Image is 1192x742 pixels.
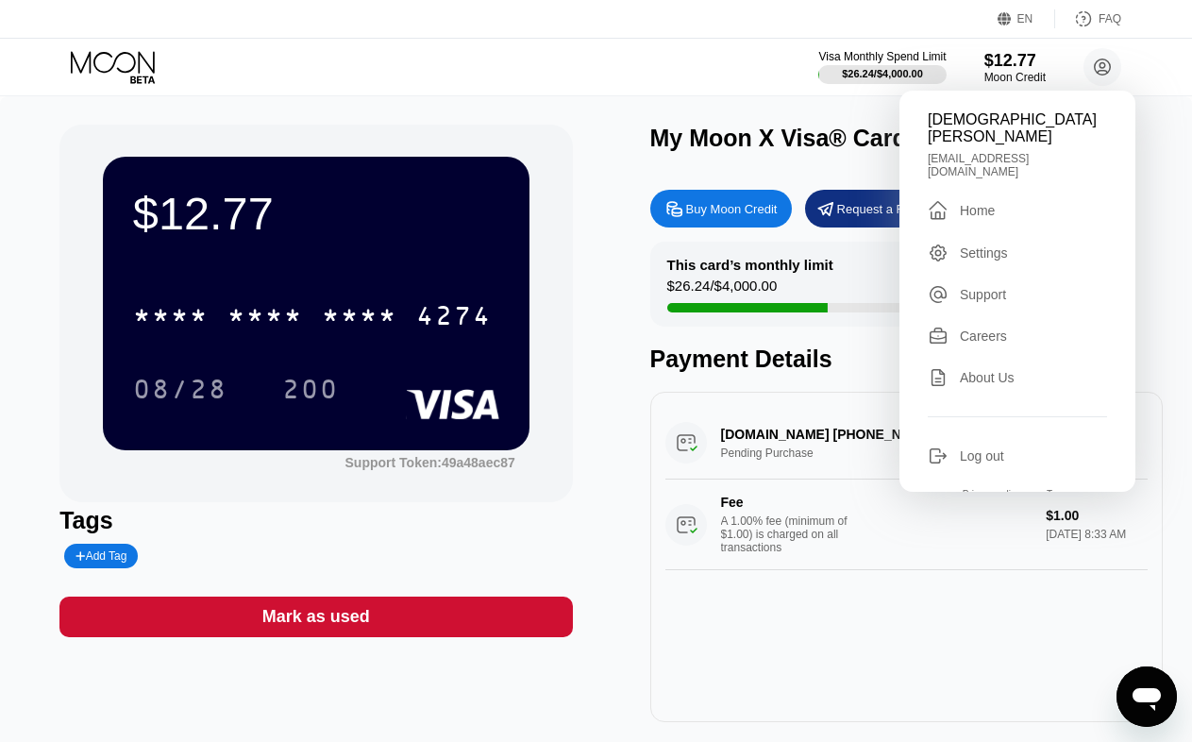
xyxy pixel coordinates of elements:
[928,284,1107,305] div: Support
[345,455,515,470] div: Support Token: 49a48aec87
[818,50,946,63] div: Visa Monthly Spend Limit
[928,199,949,222] div: 
[963,489,1020,499] div: Privacy policy
[1116,666,1177,727] iframe: 启动消息传送窗口的按钮
[837,201,936,217] div: Request a Refund
[928,326,1107,346] div: Careers
[1099,12,1121,25] div: FAQ
[960,245,1008,261] div: Settings
[1055,9,1121,28] div: FAQ
[282,377,339,407] div: 200
[960,287,1006,302] div: Support
[268,365,353,413] div: 200
[960,448,1004,464] div: Log out
[1047,489,1072,499] div: Terms
[133,377,227,407] div: 08/28
[650,125,907,152] div: My Moon X Visa® Card
[928,243,1107,263] div: Settings
[928,199,1107,222] div: Home
[59,507,572,534] div: Tags
[133,187,499,240] div: $12.77
[665,480,1148,570] div: FeeA 1.00% fee (minimum of $1.00) is charged on all transactions$1.00[DATE] 8:33 AM
[667,278,778,303] div: $26.24 / $4,000.00
[59,597,572,637] div: Mark as used
[805,190,947,228] div: Request a Refund
[686,201,778,217] div: Buy Moon Credit
[842,68,923,79] div: $26.24 / $4,000.00
[76,549,126,563] div: Add Tag
[1046,528,1148,541] div: [DATE] 8:33 AM
[721,495,853,510] div: Fee
[960,203,995,218] div: Home
[984,71,1046,84] div: Moon Credit
[998,9,1055,28] div: EN
[928,367,1107,388] div: About Us
[667,257,833,273] div: This card’s monthly limit
[928,446,1107,466] div: Log out
[960,329,1007,344] div: Careers
[818,50,946,84] div: Visa Monthly Spend Limit$26.24/$4,000.00
[64,544,138,568] div: Add Tag
[416,303,492,333] div: 4274
[928,111,1107,145] div: [DEMOGRAPHIC_DATA][PERSON_NAME]
[960,370,1015,385] div: About Us
[345,455,515,470] div: Support Token:49a48aec87
[984,51,1046,71] div: $12.77
[984,51,1046,84] div: $12.77Moon Credit
[1017,12,1033,25] div: EN
[650,190,792,228] div: Buy Moon Credit
[262,606,370,628] div: Mark as used
[1046,508,1148,523] div: $1.00
[119,365,242,413] div: 08/28
[721,514,863,554] div: A 1.00% fee (minimum of $1.00) is charged on all transactions
[928,152,1107,178] div: [EMAIL_ADDRESS][DOMAIN_NAME]
[650,346,1163,373] div: Payment Details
